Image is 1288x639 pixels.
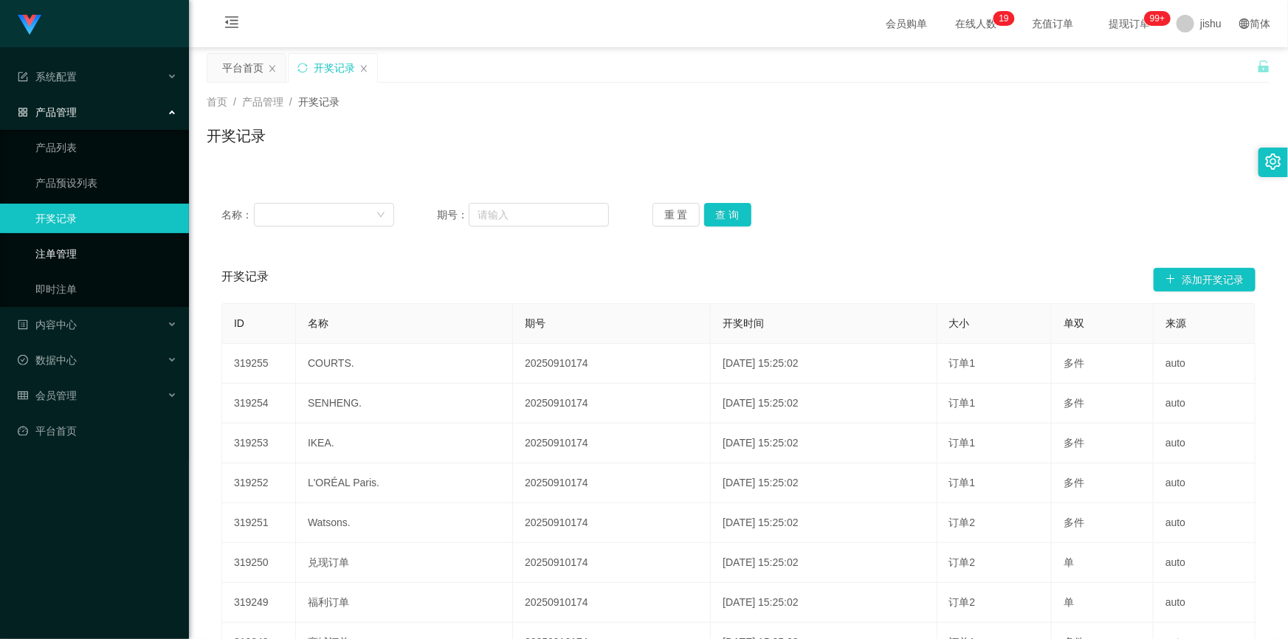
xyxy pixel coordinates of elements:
[207,125,266,147] h1: 开奖记录
[207,96,227,108] span: 首页
[1257,60,1270,73] i: 图标: unlock
[207,1,257,48] i: 图标: menu-fold
[513,503,711,543] td: 20250910174
[222,384,296,424] td: 319254
[711,463,937,503] td: [DATE] 15:25:02
[949,437,976,449] span: 订单1
[723,317,764,329] span: 开奖时间
[652,203,700,227] button: 重 置
[437,207,469,223] span: 期号：
[949,517,976,528] span: 订单2
[222,543,296,583] td: 319250
[1154,384,1256,424] td: auto
[289,96,292,108] span: /
[1064,477,1084,488] span: 多件
[1064,357,1084,369] span: 多件
[1154,543,1256,583] td: auto
[513,583,711,623] td: 20250910174
[949,477,976,488] span: 订单1
[1064,397,1084,409] span: 多件
[711,424,937,463] td: [DATE] 15:25:02
[949,596,976,608] span: 订单2
[949,397,976,409] span: 订单1
[221,207,254,223] span: 名称：
[222,463,296,503] td: 319252
[1154,268,1256,291] button: 图标: plus添加开奖记录
[711,503,937,543] td: [DATE] 15:25:02
[469,203,610,227] input: 请输入
[221,268,269,291] span: 开奖记录
[18,15,41,35] img: logo.9652507e.png
[359,64,368,73] i: 图标: close
[308,317,328,329] span: 名称
[296,583,513,623] td: 福利订单
[296,344,513,384] td: COURTS.
[1064,556,1074,568] span: 单
[222,424,296,463] td: 319253
[298,96,340,108] span: 开奖记录
[1064,317,1084,329] span: 单双
[513,543,711,583] td: 20250910174
[297,63,308,73] i: 图标: sync
[525,317,545,329] span: 期号
[1154,503,1256,543] td: auto
[711,384,937,424] td: [DATE] 15:25:02
[711,583,937,623] td: [DATE] 15:25:02
[222,344,296,384] td: 319255
[18,319,28,330] i: 图标: profile
[222,54,264,82] div: 平台首页
[1024,18,1081,29] span: 充值订单
[993,11,1015,26] sup: 19
[18,390,28,401] i: 图标: table
[296,384,513,424] td: SENHENG.
[35,133,177,162] a: 产品列表
[513,384,711,424] td: 20250910174
[1064,437,1084,449] span: 多件
[18,106,77,118] span: 产品管理
[704,203,751,227] button: 查 询
[35,168,177,198] a: 产品预设列表
[296,424,513,463] td: IKEA.
[949,317,970,329] span: 大小
[18,390,77,401] span: 会员管理
[949,357,976,369] span: 订单1
[949,556,976,568] span: 订单2
[711,344,937,384] td: [DATE] 15:25:02
[513,463,711,503] td: 20250910174
[242,96,283,108] span: 产品管理
[18,355,28,365] i: 图标: check-circle-o
[1064,596,1074,608] span: 单
[296,463,513,503] td: L'ORÉAL Paris.
[35,204,177,233] a: 开奖记录
[999,11,1005,26] p: 1
[18,72,28,82] i: 图标: form
[314,54,355,82] div: 开奖记录
[1165,317,1186,329] span: 来源
[234,317,244,329] span: ID
[513,424,711,463] td: 20250910174
[1154,424,1256,463] td: auto
[222,583,296,623] td: 319249
[1064,517,1084,528] span: 多件
[18,107,28,117] i: 图标: appstore-o
[18,354,77,366] span: 数据中心
[1154,583,1256,623] td: auto
[233,96,236,108] span: /
[18,71,77,83] span: 系统配置
[296,543,513,583] td: 兑现订单
[35,239,177,269] a: 注单管理
[1154,463,1256,503] td: auto
[376,210,385,221] i: 图标: down
[948,18,1004,29] span: 在线人数
[711,543,937,583] td: [DATE] 15:25:02
[18,319,77,331] span: 内容中心
[296,503,513,543] td: Watsons.
[1239,18,1250,29] i: 图标: global
[513,344,711,384] td: 20250910174
[1154,344,1256,384] td: auto
[268,64,277,73] i: 图标: close
[35,274,177,304] a: 即时注单
[222,503,296,543] td: 319251
[1004,11,1009,26] p: 9
[18,416,177,446] a: 图标: dashboard平台首页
